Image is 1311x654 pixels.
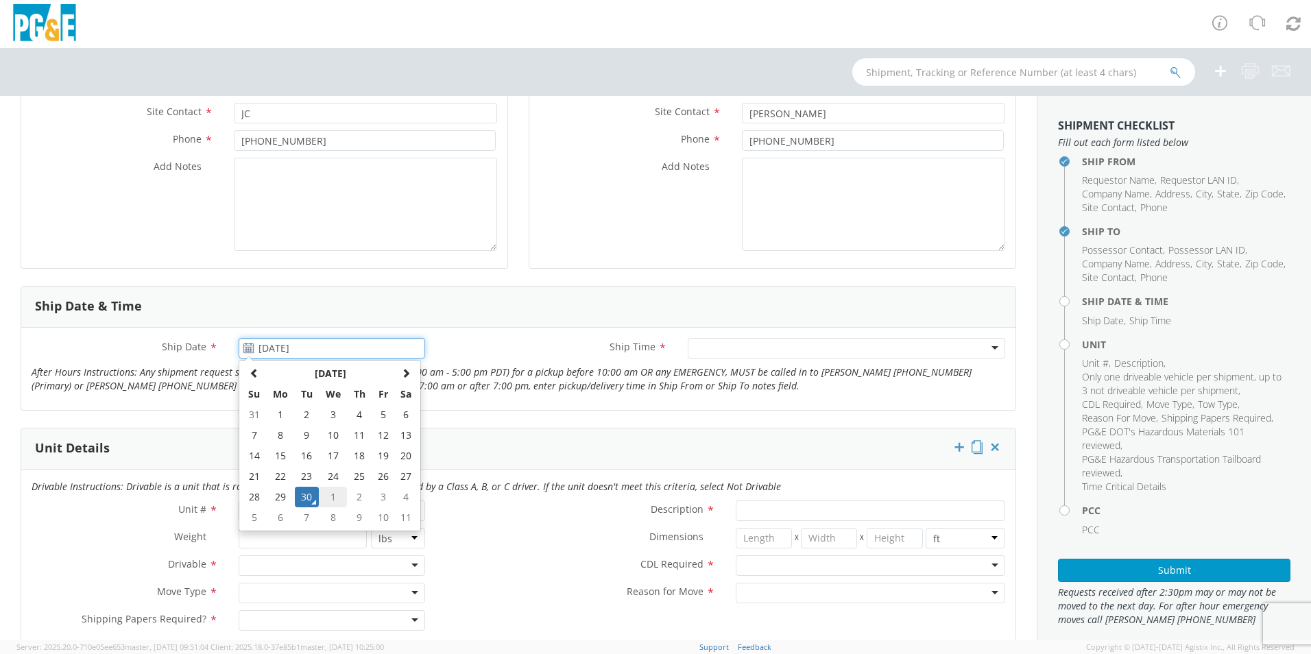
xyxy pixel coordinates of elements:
li: , [1155,257,1192,271]
input: Shipment, Tracking or Reference Number (at least 4 chars) [852,58,1195,86]
span: Client: 2025.18.0-37e85b1 [211,642,384,652]
span: Requestor Name [1082,173,1155,186]
span: Dimensions [649,530,703,543]
span: Description [1114,356,1164,370]
span: Possessor Contact [1082,243,1163,256]
span: Zip Code [1245,257,1284,270]
h4: PCC [1082,505,1290,516]
span: State [1217,187,1240,200]
i: Drivable Instructions: Drivable is a unit that is roadworthy and can be driven over the road by a... [32,480,781,493]
td: 26 [372,466,395,487]
span: Site Contact [1082,201,1135,214]
span: Drivable [168,557,206,570]
span: Copyright © [DATE]-[DATE] Agistix Inc., All Rights Reserved [1086,642,1295,653]
td: 3 [372,487,395,507]
span: Requestor LAN ID [1160,173,1237,186]
span: Phone [1140,201,1168,214]
span: PG&E Hazardous Transportation Tailboard reviewed [1082,452,1261,479]
td: 15 [266,446,295,466]
span: Previous Month [250,368,259,378]
li: , [1082,411,1158,425]
span: Ship Time [610,340,655,353]
span: Phone [173,132,202,145]
td: 30 [295,487,319,507]
li: , [1160,173,1239,187]
li: , [1082,201,1137,215]
span: State [1217,257,1240,270]
span: Reason For Move [1082,411,1156,424]
th: Tu [295,384,319,404]
button: Submit [1058,559,1290,582]
td: 18 [347,446,371,466]
td: 6 [266,507,295,528]
li: , [1082,425,1287,452]
td: 24 [319,466,348,487]
a: Feedback [738,642,771,652]
span: Address [1155,187,1190,200]
td: 4 [394,487,418,507]
span: Unit # [1082,356,1109,370]
li: , [1162,411,1273,425]
th: Th [347,384,371,404]
input: Width [801,528,857,548]
span: City [1196,257,1212,270]
span: Site Contact [147,105,202,118]
span: Reason for Move [627,585,703,598]
span: Company Name [1082,187,1150,200]
td: 10 [372,507,395,528]
i: After Hours Instructions: Any shipment request submitted after normal business hours (7:00 am - 5... [32,365,972,392]
span: Site Contact [655,105,710,118]
span: PCC [1082,523,1100,536]
li: , [1082,452,1287,480]
td: 6 [394,404,418,425]
li: , [1082,243,1165,257]
th: Fr [372,384,395,404]
span: Shipping Papers Required? [82,612,206,625]
img: pge-logo-06675f144f4cfa6a6814.png [10,4,79,45]
span: Move Type [1146,398,1192,411]
h4: Ship Date & Time [1082,296,1290,306]
td: 11 [347,425,371,446]
span: CDL Required [640,557,703,570]
td: 8 [319,507,348,528]
td: 25 [347,466,371,487]
span: Only one driveable vehicle per shipment, up to 3 not driveable vehicle per shipment [1082,370,1282,397]
li: , [1082,257,1152,271]
input: Length [736,528,792,548]
td: 10 [319,425,348,446]
li: , [1217,187,1242,201]
th: Select Month [266,363,394,384]
th: Su [242,384,266,404]
h4: Ship To [1082,226,1290,237]
h4: Unit [1082,339,1290,350]
span: Ship Date [162,340,206,353]
li: , [1082,187,1152,201]
td: 9 [295,425,319,446]
li: , [1217,257,1242,271]
span: Add Notes [154,160,202,173]
td: 22 [266,466,295,487]
td: 7 [242,425,266,446]
span: Requests received after 2:30pm may or may not be moved to the next day. For after hour emergency ... [1058,585,1290,627]
h3: Unit Details [35,441,110,455]
th: Sa [394,384,418,404]
li: , [1196,257,1214,271]
td: 1 [319,487,348,507]
span: Unit # [178,502,206,516]
span: Shipping Papers Required [1162,411,1271,424]
li: , [1082,314,1126,328]
span: master, [DATE] 10:25:00 [300,642,384,652]
td: 8 [266,425,295,446]
td: 28 [242,487,266,507]
span: Possessor LAN ID [1168,243,1245,256]
span: X [857,528,867,548]
td: 29 [266,487,295,507]
li: , [1114,356,1166,370]
td: 16 [295,446,319,466]
td: 13 [394,425,418,446]
td: 2 [347,487,371,507]
td: 23 [295,466,319,487]
span: CDL Required [1082,398,1141,411]
td: 19 [372,446,395,466]
td: 2 [295,404,319,425]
